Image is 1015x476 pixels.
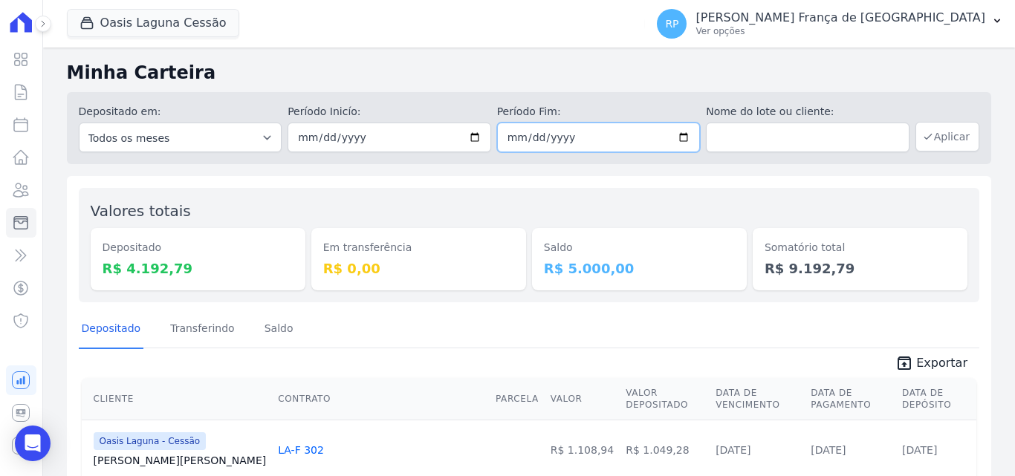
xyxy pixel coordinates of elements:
[490,378,545,420] th: Parcela
[103,258,294,278] dd: R$ 4.192,79
[706,104,909,120] label: Nome do lote ou cliente:
[896,378,976,420] th: Data de Depósito
[620,378,710,420] th: Valor Depositado
[323,240,514,255] dt: Em transferência
[695,10,985,25] p: [PERSON_NAME] França de [GEOGRAPHIC_DATA]
[695,25,985,37] p: Ver opções
[103,240,294,255] dt: Depositado
[716,444,750,456] a: [DATE]
[79,105,161,117] label: Depositado em:
[278,444,324,456] a: LA-F 302
[895,354,913,372] i: unarchive
[915,122,979,151] button: Aplicar
[15,426,51,461] div: Open Intercom Messenger
[916,354,967,372] span: Exportar
[805,378,896,420] th: Data de Pagamento
[91,202,191,220] label: Valores totais
[262,310,296,349] a: Saldo
[94,432,207,450] span: Oasis Laguna - Cessão
[67,9,239,37] button: Oasis Laguna Cessão
[167,310,238,349] a: Transferindo
[323,258,514,278] dd: R$ 0,00
[82,378,273,420] th: Cliente
[67,59,991,86] h2: Minha Carteira
[497,104,701,120] label: Período Fim:
[544,240,735,255] dt: Saldo
[902,444,937,456] a: [DATE]
[544,258,735,278] dd: R$ 5.000,00
[288,104,491,120] label: Período Inicío:
[765,240,956,255] dt: Somatório total
[883,354,979,375] a: unarchive Exportar
[272,378,490,420] th: Contrato
[665,19,678,29] span: RP
[79,310,144,349] a: Depositado
[710,378,805,420] th: Data de Vencimento
[645,3,1015,45] button: RP [PERSON_NAME] França de [GEOGRAPHIC_DATA] Ver opções
[811,444,846,456] a: [DATE]
[765,258,956,278] dd: R$ 9.192,79
[545,378,620,420] th: Valor
[94,453,267,468] a: [PERSON_NAME][PERSON_NAME]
